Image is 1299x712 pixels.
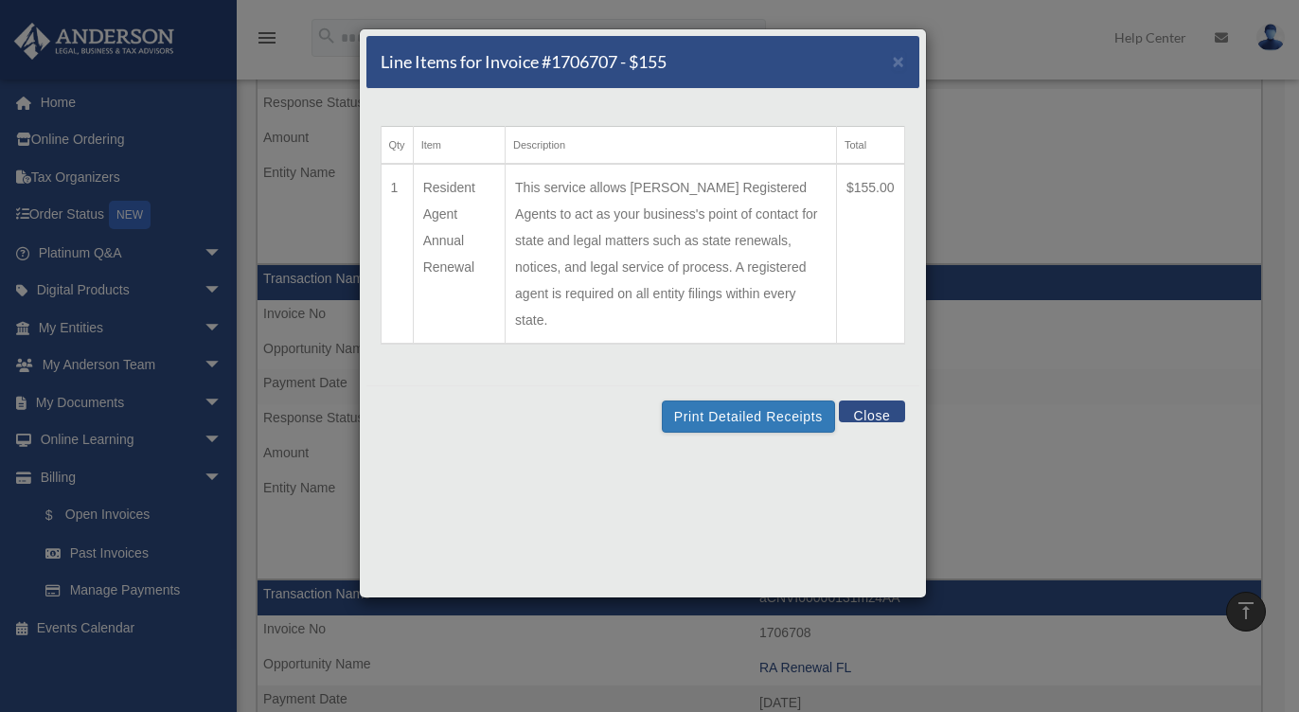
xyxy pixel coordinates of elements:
[381,164,413,344] td: 1
[413,127,505,165] th: Item
[662,400,835,433] button: Print Detailed Receipts
[413,164,505,344] td: Resident Agent Annual Renewal
[836,127,904,165] th: Total
[836,164,904,344] td: $155.00
[381,127,413,165] th: Qty
[893,50,905,72] span: ×
[506,127,837,165] th: Description
[506,164,837,344] td: This service allows [PERSON_NAME] Registered Agents to act as your business's point of contact fo...
[381,50,667,74] h5: Line Items for Invoice #1706707 - $155
[893,51,905,71] button: Close
[839,400,904,422] button: Close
